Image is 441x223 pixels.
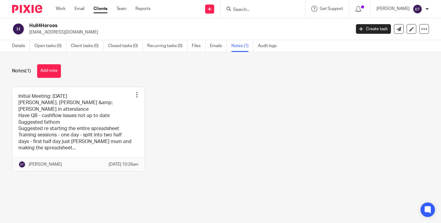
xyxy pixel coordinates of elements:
a: Work [56,6,65,12]
img: Pixie [12,5,42,13]
img: svg%3E [413,4,422,14]
a: Client tasks (0) [71,40,103,52]
a: Clients [94,6,107,12]
a: Emails [210,40,227,52]
button: Add note [37,64,61,78]
a: Team [116,6,126,12]
a: Create task [356,24,391,34]
a: Reports [135,6,151,12]
a: Files [192,40,205,52]
a: Email [75,6,84,12]
p: [PERSON_NAME] [376,6,410,12]
a: Audit logs [258,40,281,52]
a: Recurring tasks (0) [147,40,187,52]
span: Get Support [320,7,343,11]
p: [PERSON_NAME] [29,161,62,167]
img: svg%3E [12,23,25,35]
h1: Notes [12,68,31,74]
span: (1) [25,68,31,73]
a: Closed tasks (0) [108,40,143,52]
p: [DATE] 10:26am [109,161,138,167]
h2: Hull4Heroes [29,23,283,29]
img: svg%3E [18,161,26,168]
a: Details [12,40,30,52]
a: Open tasks (0) [34,40,66,52]
input: Search [233,7,287,13]
a: Notes (1) [231,40,253,52]
p: [EMAIL_ADDRESS][DOMAIN_NAME] [29,29,347,35]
